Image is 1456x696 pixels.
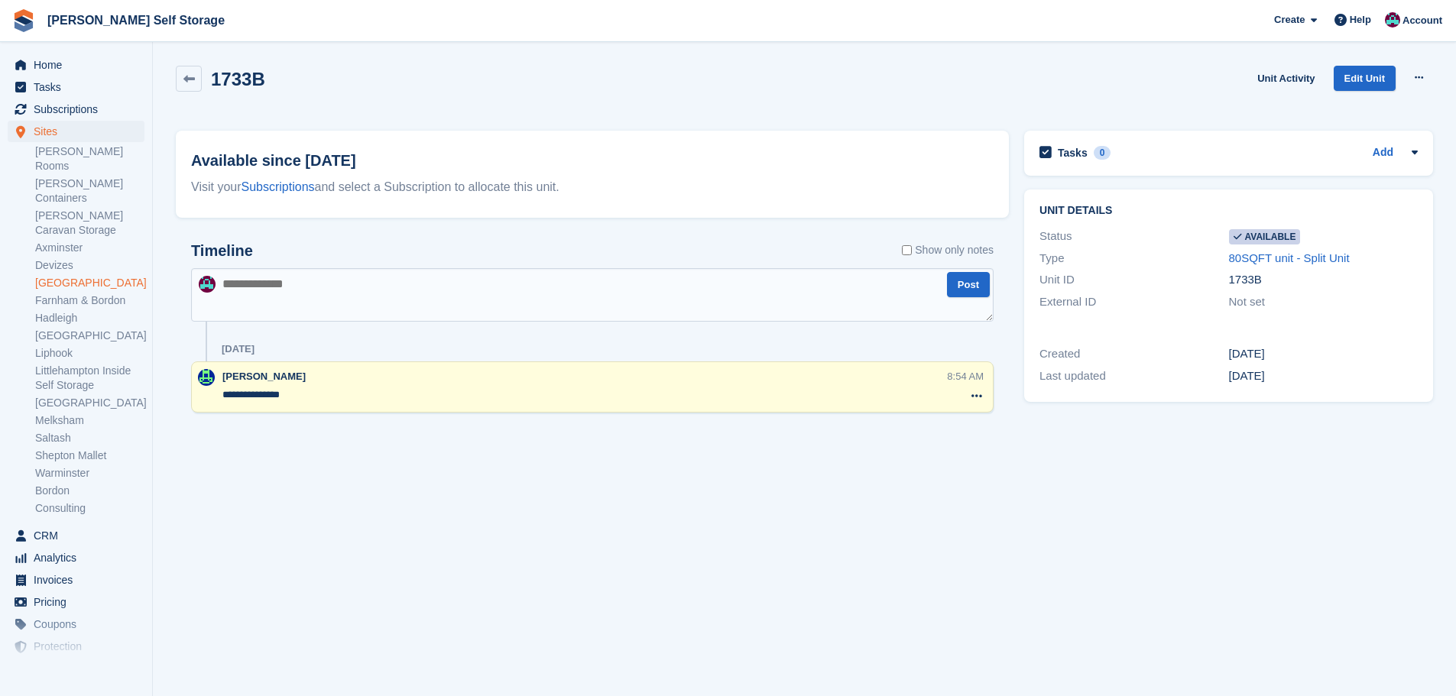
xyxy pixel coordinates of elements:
div: Not set [1229,293,1418,311]
h2: 1733B [211,69,265,89]
a: menu [8,121,144,142]
span: Invoices [34,569,125,591]
img: Jenna Kennedy [198,369,215,386]
a: Farnham & Bordon [35,293,144,308]
a: [GEOGRAPHIC_DATA] [35,329,144,343]
a: Shepton Mallet [35,448,144,463]
h2: Tasks [1058,146,1088,160]
a: Bordon [35,484,144,498]
a: 80SQFT unit - Split Unit [1229,251,1350,264]
span: CRM [34,525,125,546]
a: menu [8,569,144,591]
a: [PERSON_NAME] Self Storage [41,8,231,33]
span: Protection [34,636,125,657]
a: menu [8,658,144,679]
img: stora-icon-8386f47178a22dfd0bd8f6a31ec36ba5ce8667c1dd55bd0f319d3a0aa187defe.svg [12,9,35,32]
span: Available [1229,229,1301,244]
a: Warminster [35,466,144,481]
a: Add [1373,144,1393,162]
div: [DATE] [1229,345,1418,363]
div: 0 [1094,146,1111,160]
div: External ID [1039,293,1228,311]
button: Post [947,272,990,297]
h2: Available since [DATE] [191,149,994,172]
a: menu [8,547,144,568]
div: Type [1039,250,1228,267]
a: Edit Unit [1334,66,1396,91]
a: menu [8,613,144,635]
div: Last updated [1039,367,1228,385]
div: [DATE] [222,343,255,355]
a: Consulting [35,501,144,516]
a: [PERSON_NAME] Caravan Storage [35,209,144,238]
div: Created [1039,345,1228,363]
a: menu [8,591,144,613]
a: [PERSON_NAME] Rooms [35,144,144,173]
span: Home [34,54,125,76]
label: Show only notes [902,242,994,258]
a: Melksham [35,413,144,428]
span: Subscriptions [34,99,125,120]
a: Hadleigh [35,311,144,325]
div: Visit your and select a Subscription to allocate this unit. [191,178,994,196]
a: [GEOGRAPHIC_DATA] [35,396,144,410]
a: menu [8,99,144,120]
a: Axminster [35,241,144,255]
a: menu [8,525,144,546]
a: [PERSON_NAME] Containers [35,176,144,206]
span: Tasks [34,76,125,98]
img: Ben [199,276,216,293]
span: Sites [34,121,125,142]
a: [GEOGRAPHIC_DATA] [35,276,144,290]
span: Pricing [34,591,125,613]
h2: Unit details [1039,205,1418,217]
div: [DATE] [1229,367,1418,385]
div: 8:54 AM [947,369,984,384]
div: Unit ID [1039,271,1228,289]
a: Saltash [35,431,144,445]
span: [PERSON_NAME] [222,371,306,382]
a: menu [8,54,144,76]
a: Devizes [35,258,144,273]
a: Subscriptions [242,180,315,193]
a: Liphook [35,346,144,361]
div: 1733B [1229,271,1418,289]
span: Help [1350,12,1371,28]
span: Analytics [34,547,125,568]
span: Settings [34,658,125,679]
a: menu [8,636,144,657]
span: Coupons [34,613,125,635]
span: Create [1274,12,1305,28]
span: Account [1402,13,1442,28]
img: Ben [1385,12,1400,28]
h2: Timeline [191,242,253,260]
a: Unit Activity [1251,66,1321,91]
div: Status [1039,228,1228,245]
a: menu [8,76,144,98]
a: Littlehampton Inside Self Storage [35,364,144,393]
input: Show only notes [902,242,912,258]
